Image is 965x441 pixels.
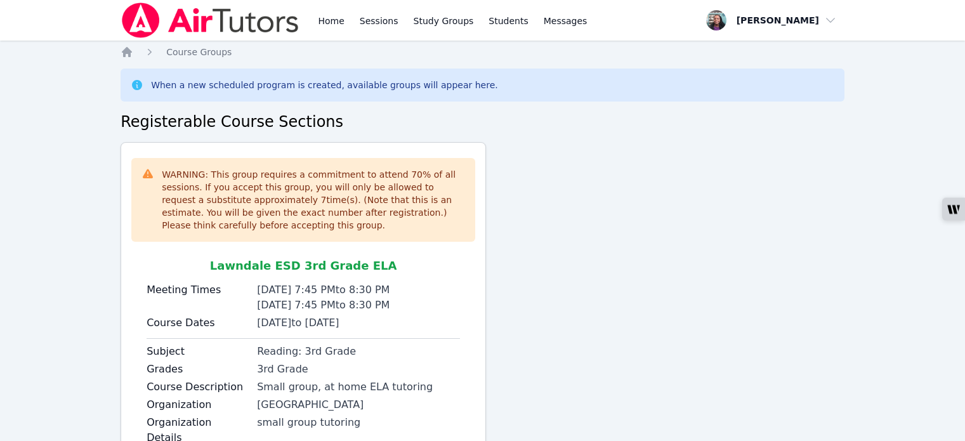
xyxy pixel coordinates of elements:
span: Lawndale ESD 3rd Grade ELA [210,259,397,272]
span: Course Groups [166,47,232,57]
div: [DATE] to [DATE] [257,315,460,331]
div: [DATE] 7:45 PM to 8:30 PM [257,298,460,313]
h2: Registerable Course Sections [121,112,844,132]
div: [DATE] 7:45 PM to 8:30 PM [257,282,460,298]
div: Reading: 3rd Grade [257,344,460,359]
label: Meeting Times [147,282,249,298]
img: Air Tutors [121,3,300,38]
span: Messages [544,15,588,27]
label: Course Dates [147,315,249,331]
div: WARNING: This group requires a commitment to attend 70 % of all sessions. If you accept this grou... [162,168,465,232]
label: Organization [147,397,249,412]
div: small group tutoring [257,415,460,430]
div: [GEOGRAPHIC_DATA] [257,397,460,412]
div: Small group, at home ELA tutoring [257,379,460,395]
nav: Breadcrumb [121,46,844,58]
div: When a new scheduled program is created, available groups will appear here. [151,79,498,91]
a: Course Groups [166,46,232,58]
div: 3rd Grade [257,362,460,377]
label: Subject [147,344,249,359]
label: Course Description [147,379,249,395]
label: Grades [147,362,249,377]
